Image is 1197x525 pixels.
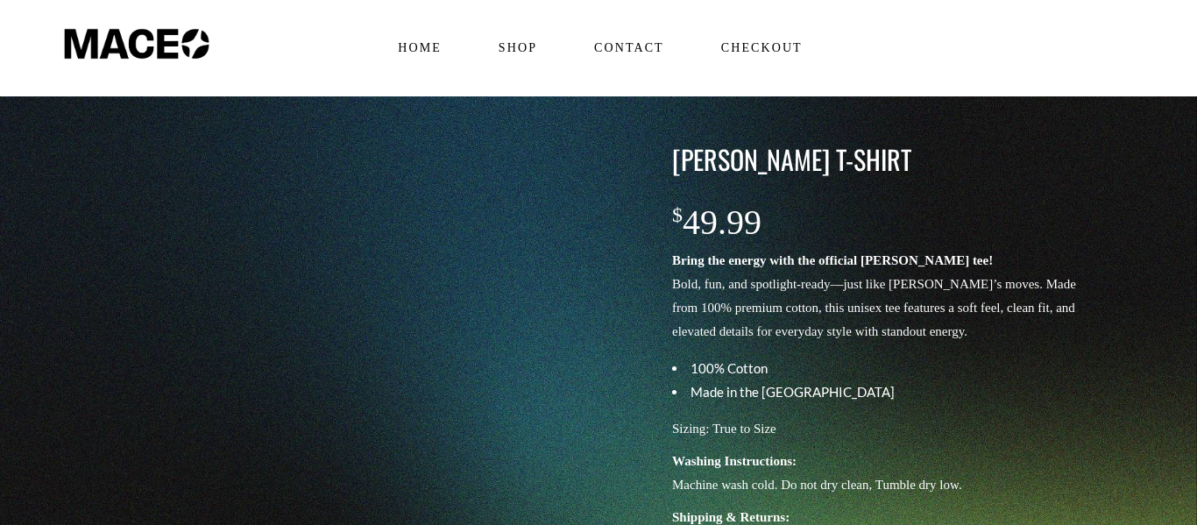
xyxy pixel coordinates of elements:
[672,249,1080,344] p: Bold, fun, and spotlight-ready—just like [PERSON_NAME]’s moves. Made from 100% premium cotton, th...
[491,34,544,62] span: Shop
[672,450,1080,497] p: Machine wash cold. Do not dry clean, Tumble dry low.
[390,34,449,62] span: Home
[672,141,1080,178] h3: [PERSON_NAME] T-Shirt
[713,34,810,62] span: Checkout
[586,34,671,62] span: Contact
[672,510,790,524] strong: Shipping & Returns:
[672,202,761,242] bdi: 49.99
[691,360,768,376] span: 100% Cotton
[672,253,993,267] strong: Bring the energy with the official [PERSON_NAME] tee!
[672,454,797,468] strong: Washing Instructions:
[672,422,776,436] span: Sizing: True to Size
[691,384,895,400] span: Made in the [GEOGRAPHIC_DATA]
[672,203,683,226] span: $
